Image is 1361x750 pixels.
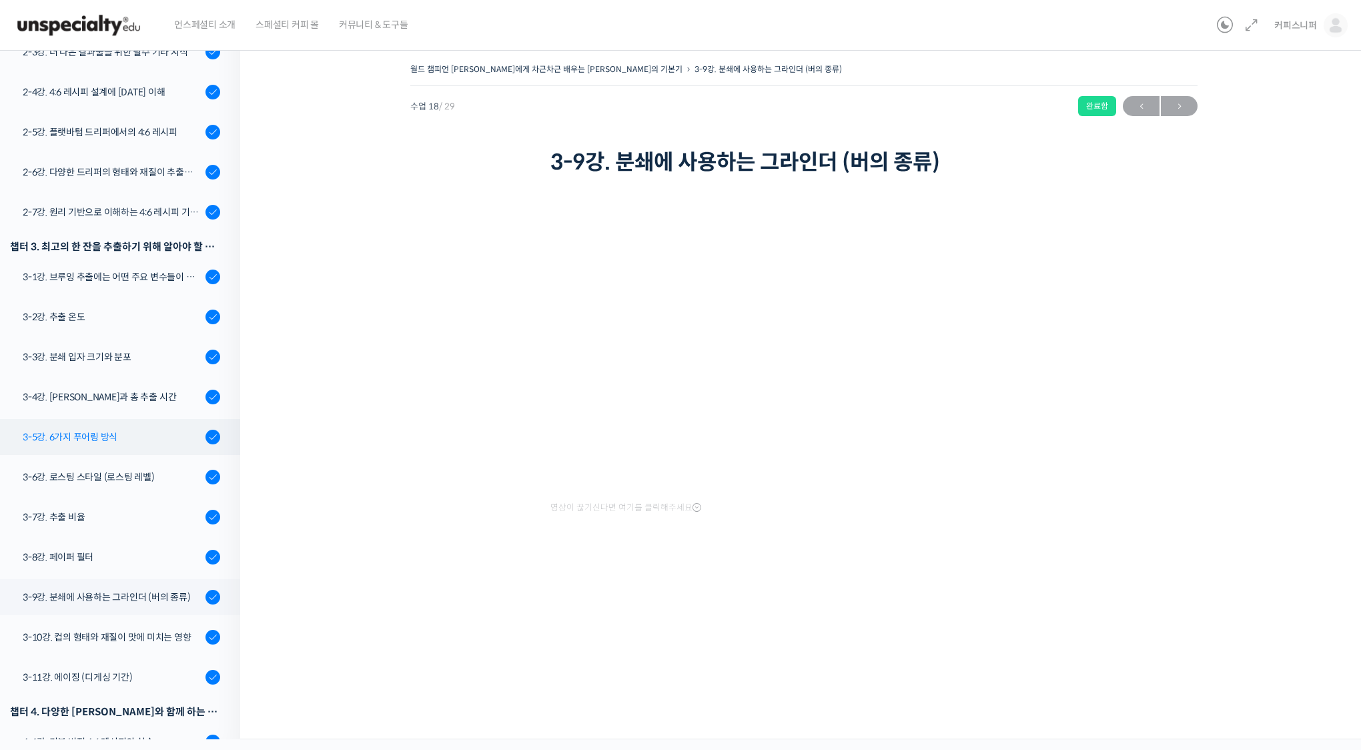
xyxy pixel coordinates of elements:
div: 챕터 4. 다양한 [PERSON_NAME]와 함께 하는 실전 브루잉 [10,703,220,721]
div: 3-3강. 분쇄 입자 크기와 분포 [23,350,201,364]
a: 3-9강. 분쇄에 사용하는 그라인더 (버의 종류) [695,64,842,74]
span: 영상이 끊기신다면 여기를 클릭해주세요 [550,502,701,513]
div: 2-5강. 플랫바텀 드리퍼에서의 4:6 레시피 [23,125,201,139]
span: 대화 [122,444,138,454]
div: 3-5강. 6가지 푸어링 방식 [23,430,201,444]
a: 홈 [4,423,88,456]
span: 홈 [42,443,50,454]
div: 2-4강. 4:6 레시피 설계에 [DATE] 이해 [23,85,201,99]
h1: 3-9강. 분쇄에 사용하는 그라인더 (버의 종류) [550,149,1057,175]
div: 3-11강. 에이징 (디게싱 기간) [23,670,201,685]
span: ← [1123,97,1160,115]
div: 3-6강. 로스팅 스타일 (로스팅 레벨) [23,470,201,484]
div: 4-1강. 기본 버전 4:6 레시피의 실습 [23,735,201,749]
a: 월드 챔피언 [PERSON_NAME]에게 차근차근 배우는 [PERSON_NAME]의 기본기 [410,64,683,74]
div: 3-7강. 추출 비율 [23,510,201,524]
div: 챕터 3. 최고의 한 잔을 추출하기 위해 알아야 할 응용 변수들 [10,238,220,256]
span: / 29 [439,101,455,112]
span: 설정 [206,443,222,454]
a: 대화 [88,423,172,456]
span: 커피스니퍼 [1274,19,1317,31]
div: 3-10강. 컵의 형태와 재질이 맛에 미치는 영향 [23,630,201,645]
div: 완료함 [1078,96,1116,116]
div: 3-1강. 브루잉 추출에는 어떤 주요 변수들이 있는가 [23,270,201,284]
a: ←이전 [1123,96,1160,116]
div: 3-8강. 페이퍼 필터 [23,550,201,565]
a: 다음→ [1161,96,1198,116]
a: 설정 [172,423,256,456]
div: 3-2강. 추출 온도 [23,310,201,324]
div: 2-6강. 다양한 드리퍼의 형태와 재질이 추출에 미치는 영향 [23,165,201,179]
div: 2-3강. 더 나은 결과물을 위한 필수 기타 지식 [23,45,201,59]
div: 3-4강. [PERSON_NAME]과 총 추출 시간 [23,390,201,404]
div: 2-7강. 원리 기반으로 이해하는 4:6 레시피 기본 버전 [23,205,201,220]
span: 수업 18 [410,102,455,111]
div: 3-9강. 분쇄에 사용하는 그라인더 (버의 종류) [23,590,201,605]
span: → [1161,97,1198,115]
